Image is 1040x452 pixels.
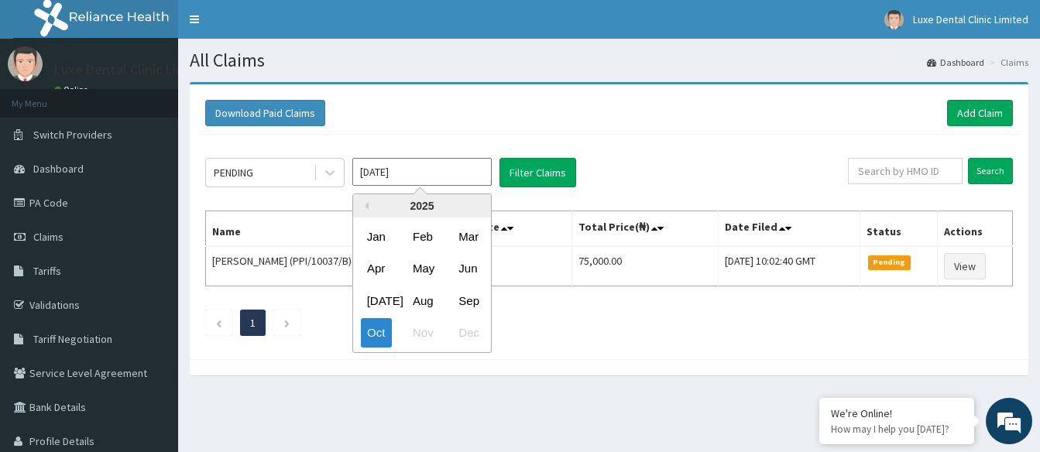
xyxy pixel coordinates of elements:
span: We're online! [90,130,214,286]
a: View [944,253,986,279]
a: Dashboard [927,56,984,69]
a: Add Claim [947,100,1013,126]
th: Total Price(₦) [571,211,718,247]
button: Filter Claims [499,158,576,187]
a: Next page [283,316,290,330]
th: Status [860,211,937,247]
th: Date Filed [719,211,860,247]
span: Switch Providers [33,128,112,142]
th: Name [206,211,414,247]
input: Search by HMO ID [848,158,963,184]
td: [PERSON_NAME] (PPI/10037/B) [206,246,414,286]
div: 2025 [353,194,491,217]
th: Actions [938,211,1013,247]
button: Previous Year [361,202,369,210]
td: 75,000.00 [571,246,718,286]
div: Minimize live chat window [254,8,291,45]
span: Tariffs [33,264,61,278]
img: d_794563401_company_1708531726252_794563401 [29,77,63,116]
h1: All Claims [190,50,1028,70]
a: Previous page [215,316,222,330]
span: Pending [868,255,911,269]
div: Choose June 2025 [452,255,483,283]
div: Choose January 2025 [361,222,392,251]
div: We're Online! [831,406,963,420]
span: Dashboard [33,162,84,176]
a: Page 1 is your current page [250,316,256,330]
div: Choose April 2025 [361,255,392,283]
div: month 2025-10 [353,221,491,349]
div: Choose October 2025 [361,319,392,348]
span: Claims [33,230,63,244]
img: User Image [884,10,904,29]
div: Chat with us now [81,87,260,107]
div: Choose July 2025 [361,286,392,315]
a: Online [54,84,91,95]
span: Tariff Negotiation [33,332,112,346]
textarea: Type your message and hit 'Enter' [8,293,295,348]
input: Select Month and Year [352,158,492,186]
input: Search [968,158,1013,184]
span: Luxe Dental Clinic Limited [913,12,1028,26]
div: Choose March 2025 [452,222,483,251]
p: How may I help you today? [831,423,963,436]
button: Download Paid Claims [205,100,325,126]
td: [DATE] 10:02:40 GMT [719,246,860,286]
div: Choose February 2025 [407,222,438,251]
div: PENDING [214,165,253,180]
div: Choose August 2025 [407,286,438,315]
div: Choose September 2025 [452,286,483,315]
p: Luxe Dental Clinic Limited [54,63,211,77]
img: User Image [8,46,43,81]
div: Choose May 2025 [407,255,438,283]
li: Claims [986,56,1028,69]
